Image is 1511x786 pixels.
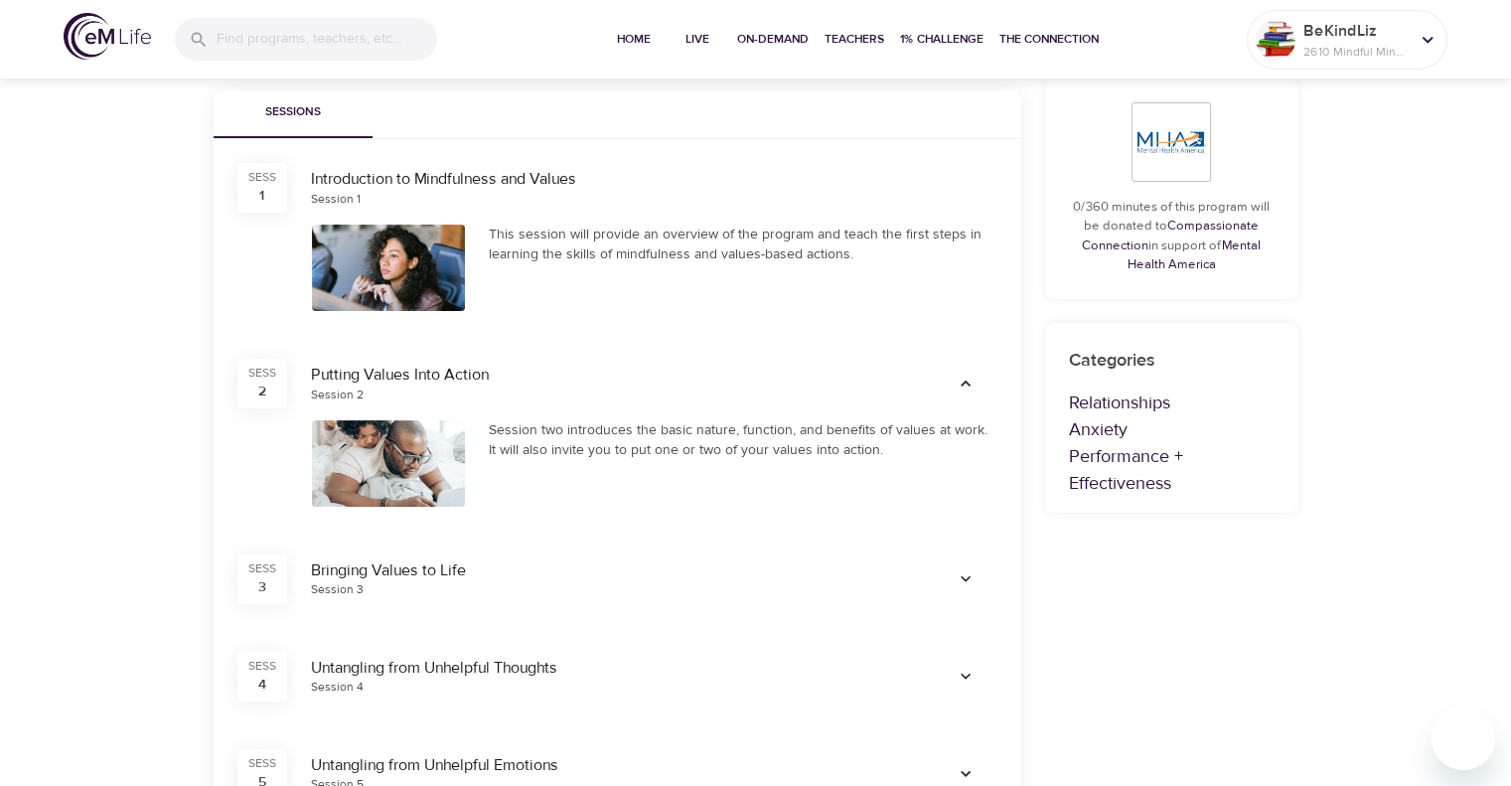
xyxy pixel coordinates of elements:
p: Categories [1069,347,1275,374]
span: The Connection [999,29,1099,50]
p: Anxiety [1069,416,1275,443]
div: SESS [248,755,276,772]
div: SESS [248,658,276,675]
img: logo [64,13,151,60]
div: Bringing Values to Life [311,559,910,582]
div: Putting Values Into Action [311,364,910,387]
div: 4 [258,675,266,695]
span: Sessions [226,102,361,123]
div: 1 [259,186,264,206]
div: Untangling from Unhelpful Emotions [311,754,910,777]
span: Home [610,29,658,50]
div: SESS [248,560,276,577]
p: 0/360 minutes of this program will be donated to in support of [1069,198,1275,275]
p: BeKindLiz [1303,19,1409,43]
div: Session 3 [311,581,364,598]
div: Session two introduces the basic nature, function, and benefits of values at work. It will also i... [489,420,997,460]
input: Find programs, teachers, etc... [217,18,437,61]
img: Remy Sharp [1256,20,1295,60]
span: 1% Challenge [900,29,983,50]
div: 2 [258,382,266,401]
div: 3 [258,577,266,597]
div: SESS [248,365,276,382]
p: Relationships [1069,390,1275,416]
div: Untangling from Unhelpful Thoughts [311,657,910,680]
div: Session 2 [311,387,364,403]
div: Session 4 [311,679,364,696]
div: Introduction to Mindfulness and Values [311,168,997,191]
span: Teachers [825,29,884,50]
div: Session 1 [311,191,361,208]
iframe: Button to launch messaging window [1432,707,1495,770]
div: SESS [248,169,276,186]
p: 2610 Mindful Minutes [1303,43,1409,61]
a: Compassionate Connection [1082,218,1259,253]
span: On-Demand [737,29,809,50]
p: Performance + Effectiveness [1069,443,1275,497]
div: This session will provide an overview of the program and teach the first steps in learning the sk... [489,225,997,264]
span: Live [674,29,721,50]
